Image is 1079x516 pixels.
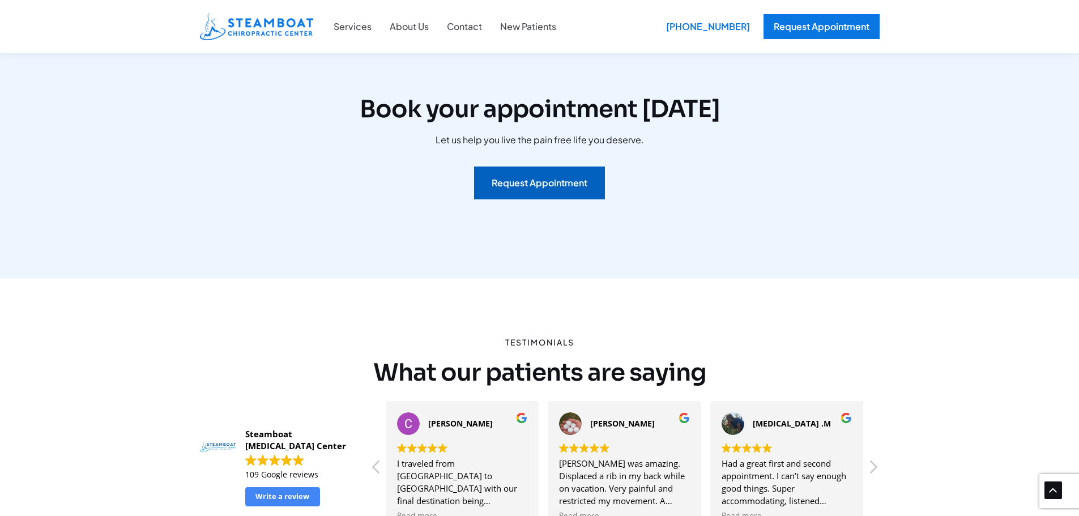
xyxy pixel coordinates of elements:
[722,458,852,507] div: Had a great first and second appointment. I can’t say enough good things. Super accommodating, li...
[200,335,880,350] p: Testimonials
[381,19,438,34] a: About Us
[658,14,758,39] div: [PHONE_NUMBER]
[658,14,752,39] a: [PHONE_NUMBER]
[438,19,491,34] a: Contact
[325,13,565,40] nav: Site Navigation
[764,14,880,39] a: Request Appointment
[397,458,528,507] div: I traveled from [GEOGRAPHIC_DATA] to [GEOGRAPHIC_DATA] with our final destination being [GEOGRAPH...
[245,469,318,480] strong: 109 Google reviews
[590,418,690,429] div: [PERSON_NAME]
[200,359,880,387] h2: What our patients are saying
[491,19,565,34] a: New Patients
[223,95,857,123] h2: Book your appointment [DATE]
[245,487,320,506] a: Write a review
[200,428,237,465] img: Steamboat Chiropractic Center
[559,458,690,507] div: [PERSON_NAME] was amazing. Displaced a rib in my back while on vacation. Very painful and restric...
[223,133,857,147] p: Let us help you live the pain free life you deserve.
[722,412,744,435] img: Kyra .M
[492,178,587,187] div: Request Appointment
[397,412,420,435] img: Christopher Morrissey
[245,428,359,452] div: Steamboat [MEDICAL_DATA] Center
[428,418,528,429] div: [PERSON_NAME]
[325,19,381,34] a: Services
[559,412,582,435] img: David Preston
[753,418,852,429] div: [MEDICAL_DATA] .M
[200,13,313,40] img: Steamboat Chiropractic Center
[474,167,605,199] a: Request Appointment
